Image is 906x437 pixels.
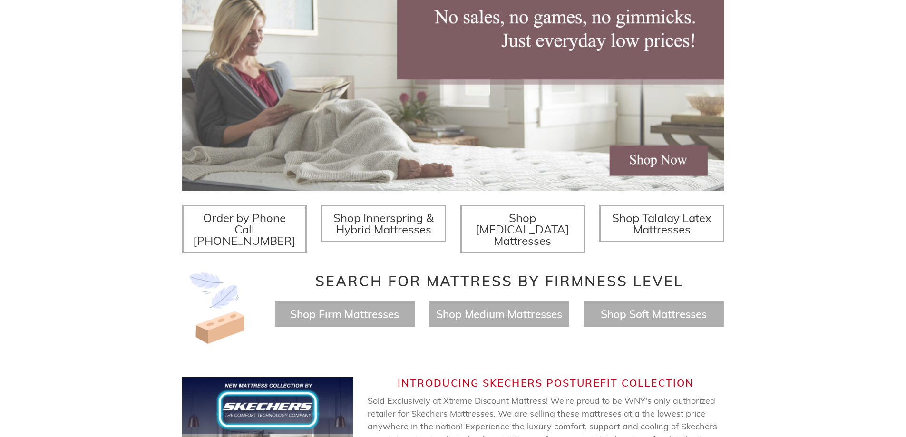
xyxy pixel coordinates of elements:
span: Introducing Skechers Posturefit Collection [398,377,694,389]
span: Search for Mattress by Firmness Level [315,272,683,290]
a: Shop [MEDICAL_DATA] Mattresses [460,205,585,253]
a: Order by Phone Call [PHONE_NUMBER] [182,205,307,253]
span: Shop [MEDICAL_DATA] Mattresses [476,211,569,248]
a: Shop Talalay Latex Mattresses [599,205,724,242]
a: Shop Firm Mattresses [290,307,399,321]
a: Shop Soft Mattresses [601,307,707,321]
img: Image-of-brick- and-feather-representing-firm-and-soft-feel [182,272,253,344]
a: Shop Innerspring & Hybrid Mattresses [321,205,446,242]
span: Order by Phone Call [PHONE_NUMBER] [193,211,296,248]
span: Shop Talalay Latex Mattresses [612,211,711,236]
a: Shop Medium Mattresses [436,307,562,321]
span: Shop Innerspring & Hybrid Mattresses [333,211,434,236]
